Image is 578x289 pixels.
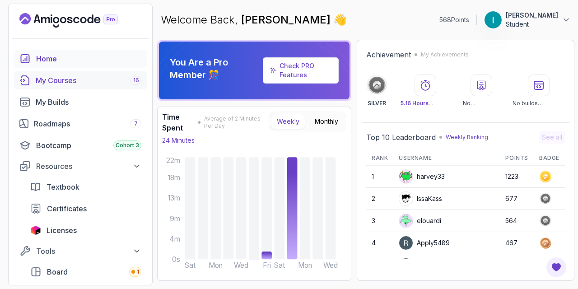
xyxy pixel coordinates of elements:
span: Textbook [47,182,79,192]
div: Tools [36,246,141,256]
tspan: Wed [323,261,338,270]
span: Average of 2 Minutes Per Day [204,115,269,130]
span: 5.16 Hours [401,100,433,107]
p: [PERSON_NAME] [506,11,558,20]
img: jetbrains icon [30,226,41,235]
p: SILVER [368,100,386,107]
td: 5 [366,254,393,276]
p: 568 Points [439,15,469,24]
button: Resources [14,158,147,174]
span: 👋 [333,13,347,27]
a: bootcamp [14,136,147,154]
div: Home [36,53,141,64]
h2: Achievement [366,49,411,60]
tspan: 9m [170,214,180,223]
tspan: 13m [168,194,180,202]
span: 16 [133,77,139,84]
div: IssaKass [399,191,442,206]
tspan: Mon [298,261,312,270]
h3: Time Spent [162,112,196,133]
a: home [14,50,147,68]
th: Rank [366,151,393,166]
td: 1223 [500,166,534,188]
p: Student [506,20,558,29]
p: Welcome Back, [161,13,347,27]
tspan: Fri [263,261,271,270]
tspan: 18m [168,173,180,182]
a: Check PRO Features [280,62,314,79]
p: No builds completed [513,100,565,107]
tspan: 0s [172,255,180,264]
td: 3 [366,210,393,232]
p: Weekly Ranking [446,134,488,141]
td: 677 [500,188,534,210]
a: builds [14,93,147,111]
th: Username [393,151,500,166]
div: Resources [36,161,141,172]
span: Certificates [47,203,87,214]
td: 4 [366,232,393,254]
img: user profile image [399,258,413,272]
p: 24 Minutes [162,136,195,145]
div: harvey33 [399,169,445,184]
button: See all [539,131,565,144]
th: Badge [534,151,565,166]
a: roadmaps [14,115,147,133]
tspan: Mon [209,261,223,270]
tspan: Sat [274,261,285,270]
span: [PERSON_NAME] [241,13,333,26]
div: Bootcamp [36,140,141,151]
img: default monster avatar [399,214,413,228]
span: 1 [137,268,139,275]
a: textbook [25,178,147,196]
img: user profile image [485,11,502,28]
td: 1 [366,166,393,188]
div: My Courses [36,75,141,86]
p: No certificates [463,100,500,107]
td: 564 [500,210,534,232]
a: certificates [25,200,147,218]
button: user profile image[PERSON_NAME]Student [484,11,571,29]
td: 467 [500,232,534,254]
a: courses [14,71,147,89]
div: Roadmaps [34,118,141,129]
h2: Top 10 Leaderboard [366,132,436,143]
button: Monthly [309,114,344,129]
button: Weekly [271,114,305,129]
td: 2 [366,188,393,210]
p: You Are a Pro Member 🎊 [170,56,259,81]
p: Watched [401,100,450,107]
img: user profile image [399,236,413,250]
button: Tools [14,243,147,259]
div: elouardi [399,214,441,228]
tspan: 4m [169,235,180,243]
a: licenses [25,221,147,239]
td: 439 [500,254,534,276]
tspan: Sat [185,261,196,270]
a: board [25,263,147,281]
span: Board [47,266,68,277]
div: Apply5489 [399,236,450,250]
button: Open Feedback Button [545,256,567,278]
a: Check PRO Features [263,57,339,84]
th: Points [500,151,534,166]
img: default monster avatar [399,170,413,183]
div: My Builds [36,97,141,107]
tspan: 22m [166,156,180,165]
span: Cohort 3 [116,142,139,149]
a: Landing page [19,13,139,28]
p: My Achievements [421,51,469,58]
tspan: Wed [234,261,248,270]
div: fiercehummingbirdb9500 [399,258,492,272]
img: user profile image [399,192,413,205]
span: Licenses [47,225,77,236]
span: 7 [134,120,138,127]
